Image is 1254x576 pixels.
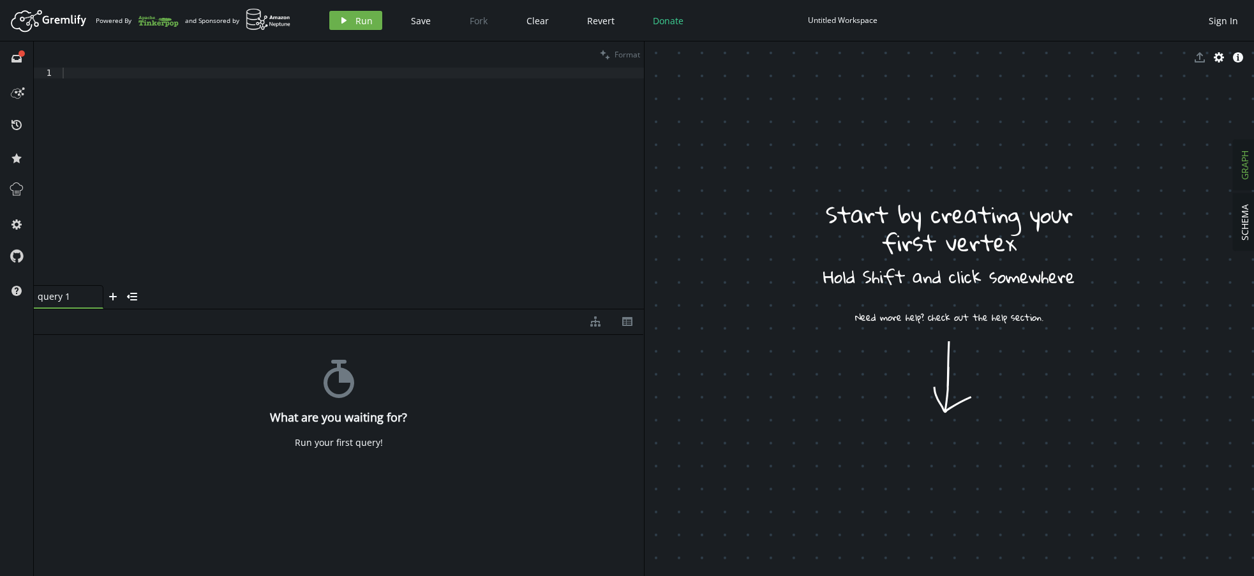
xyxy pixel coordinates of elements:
span: SCHEMA [1239,204,1251,240]
button: Format [596,41,644,68]
span: Format [615,49,640,60]
button: Clear [517,11,558,30]
button: Sign In [1202,11,1244,30]
span: Revert [587,15,615,27]
button: Donate [643,11,693,30]
button: Fork [459,11,498,30]
span: Sign In [1209,15,1238,27]
span: GRAPH [1239,151,1251,180]
div: and Sponsored by [185,8,291,33]
button: Save [401,11,440,30]
span: query 1 [38,291,89,302]
span: Fork [470,15,488,27]
span: Save [411,15,431,27]
button: Revert [578,11,624,30]
img: AWS Neptune [246,8,291,31]
span: Run [355,15,373,27]
div: Run your first query! [295,437,383,448]
button: Run [329,11,382,30]
div: Untitled Workspace [808,15,877,25]
div: Powered By [96,10,179,32]
span: Clear [526,15,549,27]
span: Donate [653,15,683,27]
div: 1 [34,68,60,78]
h4: What are you waiting for? [270,411,407,424]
